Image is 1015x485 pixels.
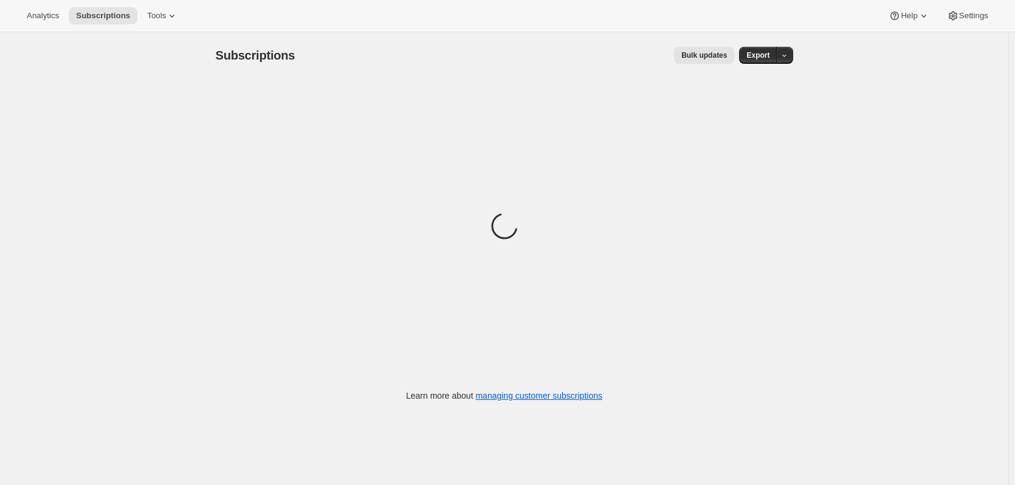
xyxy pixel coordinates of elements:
[746,50,769,60] span: Export
[475,391,602,401] a: managing customer subscriptions
[406,390,602,402] p: Learn more about
[19,7,66,24] button: Analytics
[901,11,917,21] span: Help
[681,50,727,60] span: Bulk updates
[959,11,988,21] span: Settings
[140,7,185,24] button: Tools
[216,49,295,62] span: Subscriptions
[69,7,137,24] button: Subscriptions
[881,7,937,24] button: Help
[27,11,59,21] span: Analytics
[76,11,130,21] span: Subscriptions
[147,11,166,21] span: Tools
[739,47,777,64] button: Export
[674,47,734,64] button: Bulk updates
[940,7,996,24] button: Settings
